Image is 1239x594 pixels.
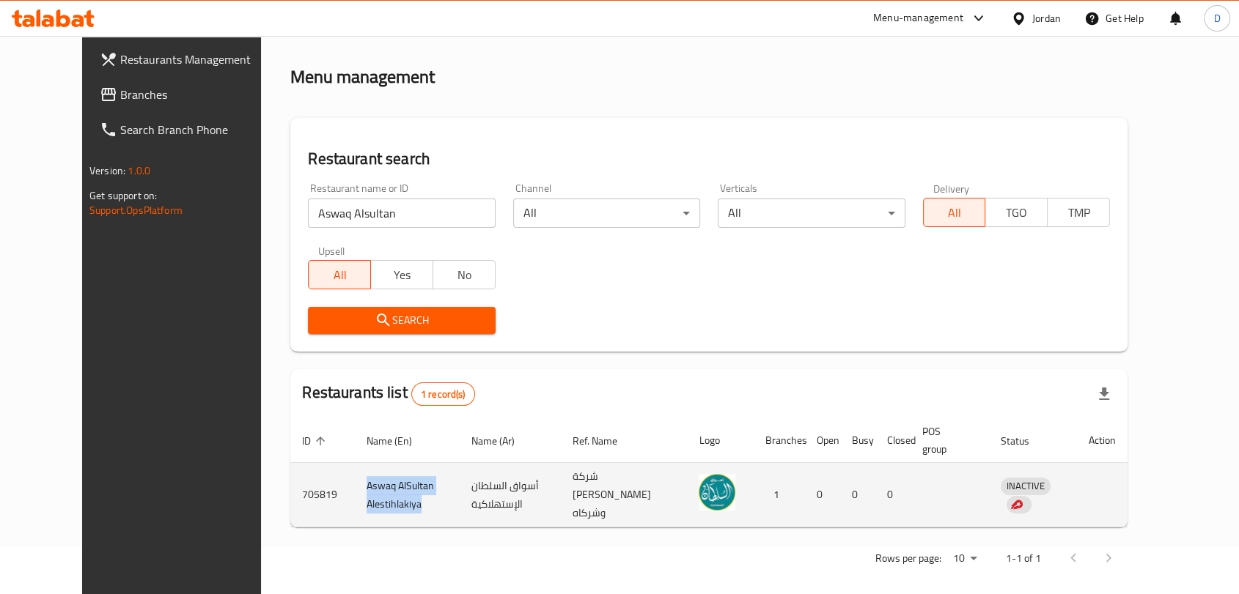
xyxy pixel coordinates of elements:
[128,161,150,180] span: 1.0.0
[308,148,1110,170] h2: Restaurant search
[308,198,495,228] input: Search for restaurant name or ID..
[1001,478,1051,494] span: INACTIVE
[1006,549,1041,568] p: 1-1 of 1
[89,186,157,205] span: Get support on:
[290,65,435,89] h2: Menu management
[873,10,963,27] div: Menu-management
[839,463,875,527] td: 0
[923,198,986,227] button: All
[120,51,277,68] span: Restaurants Management
[439,264,490,286] span: No
[718,198,905,228] div: All
[922,423,971,458] span: POS group
[120,86,277,103] span: Branches
[377,264,427,286] span: Yes
[947,548,982,570] div: Rows per page:
[367,432,431,450] span: Name (En)
[1077,418,1128,463] th: Action
[308,307,495,334] button: Search
[88,42,289,77] a: Restaurants Management
[699,474,735,511] img: Aswaq AlSultan Alestihlakiya
[1054,202,1104,223] span: TMP
[370,260,433,289] button: Yes
[804,463,839,527] td: 0
[320,311,483,330] span: Search
[88,112,289,147] a: Search Branch Phone
[302,432,330,450] span: ID
[88,77,289,112] a: Branches
[1032,10,1061,26] div: Jordan
[1213,10,1220,26] span: D
[930,202,980,223] span: All
[1001,432,1048,450] span: Status
[985,198,1048,227] button: TGO
[753,418,804,463] th: Branches
[460,463,561,527] td: أسواق السلطان الإستهلاكية
[804,418,839,463] th: Open
[933,183,970,193] label: Delivery
[875,418,910,463] th: Closed
[1010,498,1023,511] img: delivery hero logo
[302,382,474,406] h2: Restaurants list
[318,245,345,256] label: Upsell
[433,260,496,289] button: No
[412,387,474,401] span: 1 record(s)
[120,121,277,138] span: Search Branch Phone
[875,549,941,568] p: Rows per page:
[991,202,1042,223] span: TGO
[561,463,687,527] td: شركة [PERSON_NAME] وشركاه
[315,264,365,286] span: All
[290,418,1128,527] table: enhanced table
[687,418,753,463] th: Logo
[1047,198,1110,227] button: TMP
[89,201,183,220] a: Support.OpsPlatform
[290,463,355,527] td: 705819
[1087,376,1122,412] div: Export file
[753,463,804,527] td: 1
[1007,496,1032,513] div: Indicates that the vendor menu management has been moved to DH Catalog service
[89,161,125,180] span: Version:
[839,418,875,463] th: Busy
[471,432,534,450] span: Name (Ar)
[308,260,371,289] button: All
[513,198,700,228] div: All
[875,463,910,527] td: 0
[573,432,636,450] span: Ref. Name
[355,463,460,527] td: Aswaq AlSultan Alestihlakiya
